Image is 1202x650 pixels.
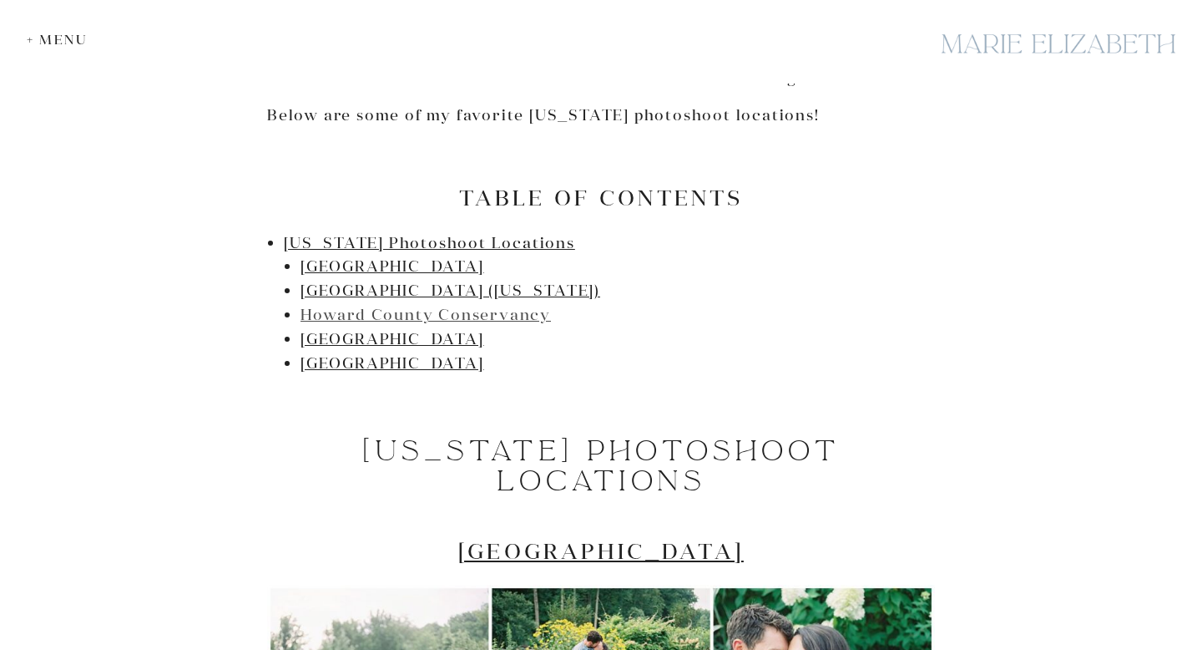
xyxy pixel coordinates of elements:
p: Second, think of the colors and feel that you want in your photos. Are you looking for soft paste... [267,18,935,89]
h1: [US_STATE] Photoshoot Locations [267,436,935,496]
a: [GEOGRAPHIC_DATA] [300,329,484,348]
a: Howard County Conservancy [300,305,551,324]
div: + Menu [27,32,96,48]
a: [GEOGRAPHIC_DATA] [300,353,484,373]
a: [GEOGRAPHIC_DATA] [300,256,484,276]
a: [GEOGRAPHIC_DATA] ([US_STATE]) [300,281,600,300]
h2: Table of Contents [267,185,935,211]
a: [US_STATE] Photoshoot Locations [284,233,575,252]
a: [GEOGRAPHIC_DATA] [458,537,744,565]
p: Below are some of my favorite [US_STATE] photoshoot locations! [267,104,935,128]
